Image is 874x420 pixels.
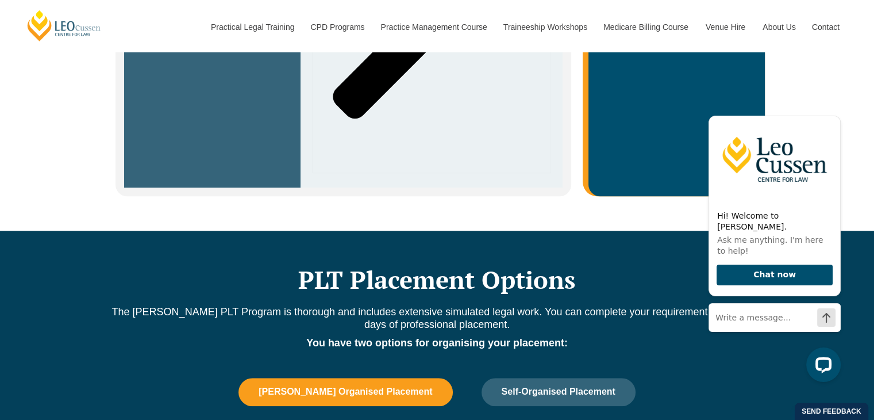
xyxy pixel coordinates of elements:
[110,265,765,294] h2: PLT Placement Options
[372,2,495,52] a: Practice Management Course
[495,2,595,52] a: Traineeship Workshops
[595,2,697,52] a: Medicare Billing Course
[697,2,754,52] a: Venue Hire
[202,2,302,52] a: Practical Legal Training
[302,2,372,52] a: CPD Programs
[259,387,432,397] span: [PERSON_NAME] Organised Placement
[442,32,530,53] span: Payment Options and FEE-HELP
[754,2,803,52] a: About Us
[110,306,765,331] p: The [PERSON_NAME] PLT Program is thorough and includes extensive simulated legal work. You can co...
[26,9,102,42] a: [PERSON_NAME] Centre for Law
[306,337,568,349] strong: You have two options for organising your placement:
[803,2,848,52] a: Contact
[699,106,845,391] iframe: LiveChat chat widget
[502,387,615,397] span: Self-Organised Placement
